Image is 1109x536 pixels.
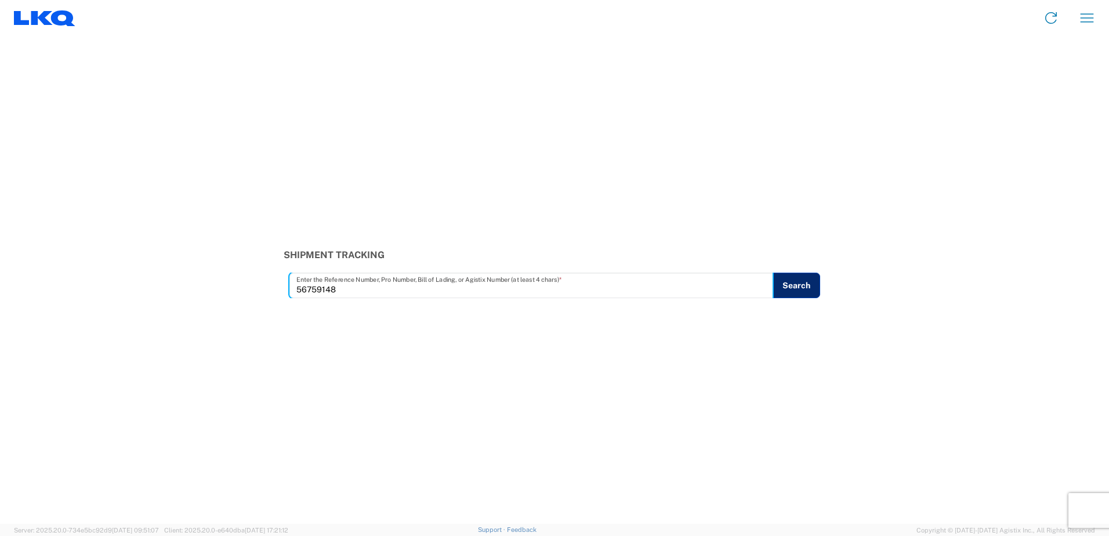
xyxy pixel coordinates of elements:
[112,527,159,534] span: [DATE] 09:51:07
[916,525,1095,535] span: Copyright © [DATE]-[DATE] Agistix Inc., All Rights Reserved
[507,526,537,533] a: Feedback
[14,527,159,534] span: Server: 2025.20.0-734e5bc92d9
[245,527,288,534] span: [DATE] 17:21:12
[478,526,507,533] a: Support
[773,273,820,298] button: Search
[284,249,826,260] h3: Shipment Tracking
[164,527,288,534] span: Client: 2025.20.0-e640dba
